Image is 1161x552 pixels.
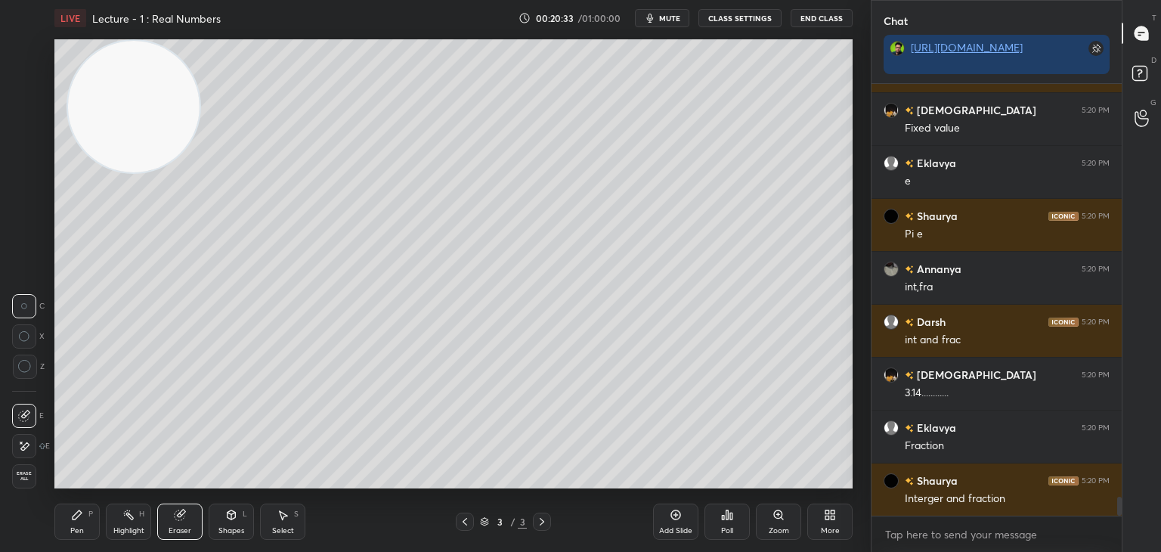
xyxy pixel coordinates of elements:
h6: Darsh [914,314,946,330]
div: 3 [492,517,507,526]
div: X [12,324,45,349]
p: D [1151,54,1156,66]
p: G [1150,97,1156,108]
div: C [12,294,45,318]
div: 5:20 PM [1082,159,1110,168]
div: Highlight [113,527,144,535]
h6: [DEMOGRAPHIC_DATA] [914,367,1036,383]
img: b33eea350ccd4127b4ce72026d7fcaad.jpg [884,473,899,488]
div: Add Slide [659,527,692,535]
div: S [294,510,299,518]
h4: Lecture - 1 : Real Numbers [92,11,221,26]
div: Pen [70,527,84,535]
img: no-rating-badge.077c3623.svg [905,107,914,115]
img: iconic-dark.1390631f.png [1048,212,1079,221]
img: b33eea350ccd4127b4ce72026d7fcaad.jpg [884,209,899,224]
img: no-rating-badge.077c3623.svg [905,318,914,327]
div: int,fra [905,280,1110,295]
div: 5:20 PM [1082,423,1110,433]
div: Fixed value [905,121,1110,136]
div: P [88,510,93,518]
div: Z [12,355,45,379]
div: Zoom [769,527,789,535]
div: More [821,527,840,535]
a: [URL][DOMAIN_NAME] [911,40,1023,54]
div: 5:20 PM [1082,265,1110,274]
img: da50007a3c8f4ab3b7f519488119f2e9.jpg [884,367,899,383]
img: no-rating-badge.077c3623.svg [905,371,914,380]
img: default.png [884,156,899,171]
span: Erase all [13,471,36,482]
div: LIVE [54,9,86,27]
img: no-rating-badge.077c3623.svg [905,212,914,221]
img: 88146f61898444ee917a4c8c56deeae4.jpg [890,41,905,56]
h6: Shaurya [914,208,958,224]
div: E [12,404,44,428]
div: L [243,510,247,518]
img: default.png [884,315,899,330]
div: 5:20 PM [1082,371,1110,380]
div: grid [872,84,1122,516]
div: Fraction [905,439,1110,454]
img: no-rating-badge.077c3623.svg [905,477,914,485]
img: default.png [884,420,899,436]
div: Poll [721,527,733,535]
div: Select [272,527,294,535]
img: no-rating-badge.077c3623.svg [905,424,914,433]
div: Pi e [905,227,1110,242]
div: E [12,434,50,458]
div: 5:20 PM [1082,106,1110,115]
div: int and frac [905,333,1110,348]
img: 11932b9119e4484480d47f106a4aa072.jpg [884,262,899,277]
img: iconic-dark.1390631f.png [1048,476,1079,485]
div: 5:20 PM [1082,476,1110,485]
div: Interger and fraction [905,492,1110,507]
p: T [1152,12,1156,23]
div: 3.14............ [905,386,1110,401]
h6: [DEMOGRAPHIC_DATA] [914,102,1036,118]
img: da50007a3c8f4ab3b7f519488119f2e9.jpg [884,103,899,118]
h6: Shaurya [914,473,958,488]
h6: Annanya [914,261,961,277]
div: Eraser [169,527,191,535]
div: Shapes [218,527,244,535]
div: 5:20 PM [1082,212,1110,221]
button: mute [635,9,689,27]
div: 3 [518,515,527,529]
div: H [139,510,144,518]
div: 5:20 PM [1082,318,1110,327]
span: mute [659,13,680,23]
div: e [905,174,1110,189]
h6: Eklavya [914,420,956,436]
img: iconic-dark.1390631f.png [1048,318,1079,327]
img: no-rating-badge.077c3623.svg [905,160,914,168]
div: / [510,517,515,526]
button: CLASS SETTINGS [698,9,782,27]
p: Chat [872,1,920,41]
h6: Eklavya [914,155,956,171]
img: no-rating-badge.077c3623.svg [905,265,914,274]
button: End Class [791,9,853,27]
